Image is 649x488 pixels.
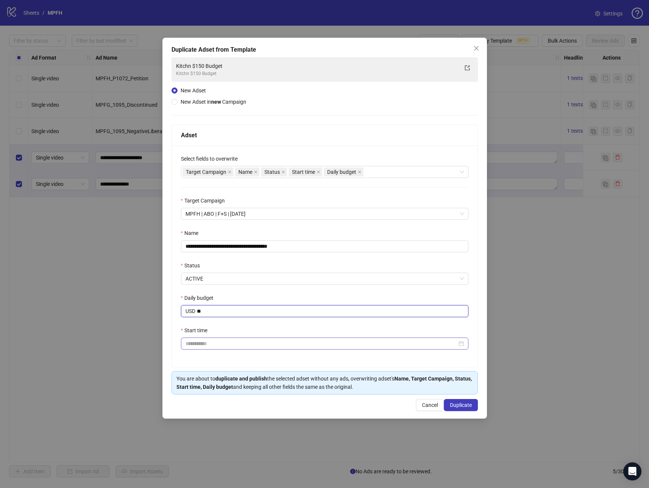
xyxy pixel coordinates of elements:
[176,376,472,390] strong: Name, Target Campaign, Status, Start time, Daily budget
[623,462,641,480] div: Open Intercom Messenger
[176,62,458,70] div: Kitchn $150 Budget
[181,240,468,252] input: Name
[450,402,472,408] span: Duplicate
[228,170,232,174] span: close
[254,170,258,174] span: close
[181,87,206,94] span: New Adset
[172,45,478,54] div: Duplicate Adset from Template
[181,294,218,302] label: Daily budget
[238,168,252,176] span: Name
[176,374,473,391] div: You are about to the selected adset without any ads, overwriting adset's and keeping all other fi...
[215,376,267,382] strong: duplicate and publish
[211,99,221,105] strong: new
[422,402,438,408] span: Cancel
[185,339,457,348] input: Start time
[181,99,246,105] span: New Adset in Campaign
[181,229,203,237] label: Name
[281,170,285,174] span: close
[185,208,464,219] span: MPFH | ABO | F+S | 8.21.25
[197,305,468,317] input: Daily budget
[261,167,287,176] span: Status
[470,42,482,54] button: Close
[235,167,260,176] span: Name
[444,399,478,411] button: Duplicate
[176,70,458,77] div: Kitchn $150 Budget
[181,155,243,163] label: Select fields to overwrite
[181,261,205,270] label: Status
[358,170,362,174] span: close
[289,167,322,176] span: Start time
[416,399,444,411] button: Cancel
[181,326,212,335] label: Start time
[181,196,230,205] label: Target Campaign
[186,168,226,176] span: Target Campaign
[185,273,464,284] span: ACTIVE
[264,168,280,176] span: Status
[324,167,363,176] span: Daily budget
[473,45,479,51] span: close
[327,168,356,176] span: Daily budget
[181,130,468,140] div: Adset
[292,168,315,176] span: Start time
[465,65,470,71] span: export
[317,170,320,174] span: close
[182,167,233,176] span: Target Campaign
